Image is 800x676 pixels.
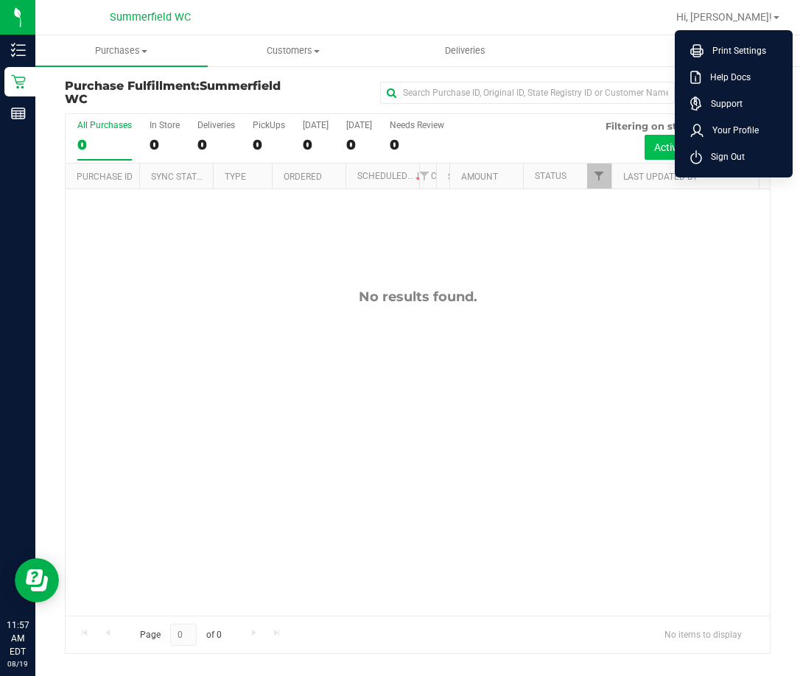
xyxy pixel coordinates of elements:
div: 0 [346,136,372,153]
div: No results found. [66,289,770,305]
span: Support [702,96,743,111]
div: 0 [77,136,132,153]
a: Filter [587,163,611,189]
a: Amount [461,172,498,182]
div: In Store [150,120,180,130]
div: 0 [303,136,329,153]
a: Ordered [284,172,322,182]
a: Help Docs [690,70,783,85]
button: Active only [645,135,713,160]
div: [DATE] [346,120,372,130]
span: Hi, [PERSON_NAME]! [676,11,772,23]
a: State Registry ID [448,172,525,182]
iframe: Resource center [15,558,59,602]
a: Deliveries [379,35,552,66]
span: Customers [208,44,379,57]
h3: Purchase Fulfillment: [65,80,300,105]
span: Print Settings [703,43,766,58]
inline-svg: Reports [11,106,26,121]
div: 0 [390,136,444,153]
inline-svg: Inventory [11,43,26,57]
span: No items to display [653,624,754,646]
a: Status [535,171,566,181]
inline-svg: Retail [11,74,26,89]
div: 0 [253,136,285,153]
a: Last Updated By [623,172,698,182]
a: Type [225,172,246,182]
p: 11:57 AM EDT [7,619,29,658]
div: [DATE] [303,120,329,130]
div: Needs Review [390,120,444,130]
span: Filtering on status: [606,120,701,132]
div: 0 [150,136,180,153]
div: All Purchases [77,120,132,130]
a: Filter [412,163,436,189]
span: Your Profile [703,123,759,138]
a: Purchases [35,35,208,66]
a: Sync Status [151,172,208,182]
a: Customers [208,35,380,66]
input: Search Purchase ID, Original ID, State Registry ID or Customer Name... [380,82,675,104]
a: Support [690,96,783,111]
div: PickUps [253,120,285,130]
p: 08/19 [7,658,29,669]
span: Purchases [35,44,208,57]
span: Deliveries [425,44,505,57]
span: Summerfield WC [110,11,191,24]
span: Summerfield WC [65,79,281,106]
span: Page of 0 [127,624,234,647]
a: Scheduled [357,171,424,181]
a: Purchase ID [77,172,133,182]
span: Help Docs [701,70,751,85]
div: Deliveries [197,120,235,130]
div: 0 [197,136,235,153]
li: Sign Out [678,144,789,170]
span: Sign Out [702,149,745,164]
